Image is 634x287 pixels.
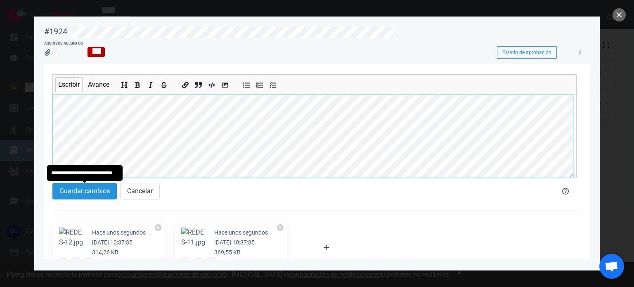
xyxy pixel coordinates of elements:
button: Agregar lista ordenada [255,79,265,88]
button: Avance [85,77,112,92]
font: Estado de aprobación [502,50,551,55]
button: Escribir [55,77,83,92]
font: Hace unos segundos [214,229,268,236]
button: Añadir texto en negrita [132,79,142,88]
font: 314,26 KB [92,249,118,256]
button: Ampliar imagen [59,228,85,247]
font: Archivos adjuntos [44,41,83,45]
button: Agregar texto tachado [159,79,169,88]
button: Ampliar imagen [181,228,208,247]
button: Insertar código [207,79,217,88]
button: Estado de aprobación [497,46,557,59]
font: Hace unos segundos [92,229,146,236]
font: Guardar cambios [59,187,110,195]
button: Añadir un enlace [180,79,190,88]
font: Cancelar [127,187,153,195]
button: Agregar lista marcada [268,79,278,88]
button: cerca [613,8,626,21]
button: Cancelar [120,183,160,199]
button: Agregar lista desordenada [241,79,251,88]
font: [DATE] 10:37:35 [92,239,132,246]
font: Escribir [58,81,80,88]
font: #1924 [44,26,67,36]
button: Añadir texto en cursiva [146,79,156,88]
font: Avance [88,81,109,88]
font: 369,55 KB [214,249,241,256]
font: [DATE] 10:37:35 [214,239,255,246]
button: Agregar encabezado [119,79,129,88]
button: Guardar cambios [52,183,117,199]
div: Chat abierto [599,254,624,279]
button: Añadir imagen [220,79,230,88]
button: Insertar una cita [194,79,203,88]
